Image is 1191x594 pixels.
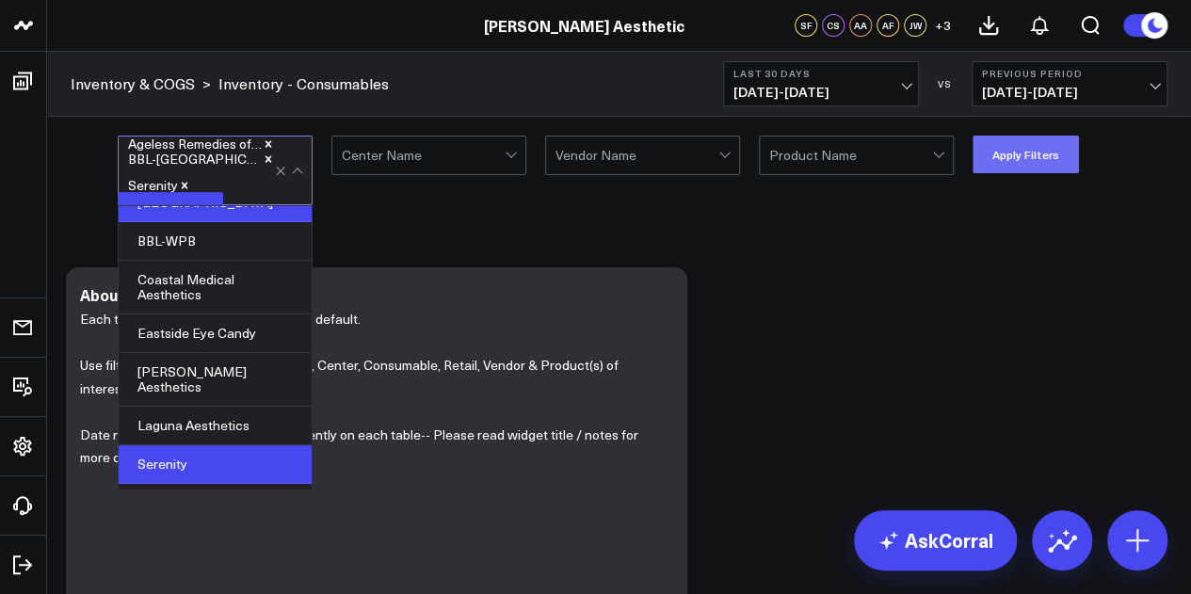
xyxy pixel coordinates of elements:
[935,19,951,32] span: + 3
[854,510,1017,570] a: AskCorral
[118,192,223,230] button: Clear Filters
[128,178,178,193] div: Serenity
[119,484,312,522] div: Skin N Tox
[877,14,899,37] div: AF
[119,445,312,484] div: Serenity
[128,152,262,167] div: BBL-[GEOGRAPHIC_DATA]
[119,353,312,407] div: [PERSON_NAME] Aesthetics
[795,14,817,37] div: SF
[982,68,1157,79] b: Previous Period
[119,407,312,445] div: Laguna Aesthetics
[484,15,684,36] a: [PERSON_NAME] Aesthetic
[849,14,872,37] div: AA
[904,14,926,37] div: JW
[733,85,909,100] span: [DATE] - [DATE]
[119,314,312,353] div: Eastside Eye Candy
[71,73,211,94] div: >
[733,68,909,79] b: Last 30 Days
[119,222,312,261] div: BBL-WPB
[80,424,659,470] p: Date range selector may behave differently on each table-- Please read widget title / notes for m...
[119,261,312,314] div: Coastal Medical Aesthetics
[822,14,845,37] div: CS
[262,152,275,167] div: Remove BBL-PA
[982,85,1157,100] span: [DATE] - [DATE]
[128,136,262,152] div: Ageless Remedies of Roswell
[178,178,191,193] div: Remove Serenity
[972,61,1167,106] button: Previous Period[DATE]-[DATE]
[218,73,389,94] a: Inventory - Consumables
[973,136,1079,173] button: Apply Filters
[80,284,239,305] div: About this Dashboard
[262,136,275,152] div: Remove Ageless Remedies of Roswell
[80,354,659,400] p: Use filters to narrow down to the Brand, Center, Consumable, Retail, Vendor & Product(s) of inter...
[931,14,954,37] button: +3
[71,73,195,94] a: Inventory & COGS
[928,78,962,89] div: VS
[723,61,919,106] button: Last 30 Days[DATE]-[DATE]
